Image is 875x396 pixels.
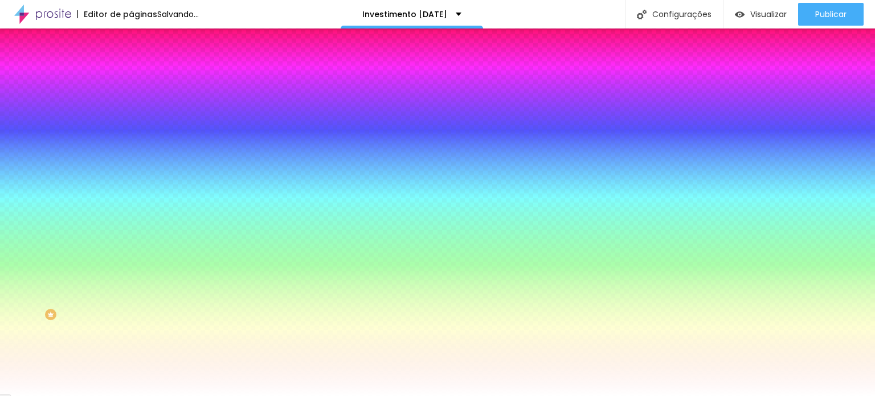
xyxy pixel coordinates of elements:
img: view-1.svg [735,10,745,19]
span: Visualizar [750,10,787,19]
button: Publicar [798,3,864,26]
div: Editor de páginas [77,10,157,18]
button: Visualizar [723,3,798,26]
div: Salvando... [157,10,199,18]
span: Publicar [815,10,847,19]
p: Investimento [DATE] [362,10,447,18]
img: Icone [637,10,647,19]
